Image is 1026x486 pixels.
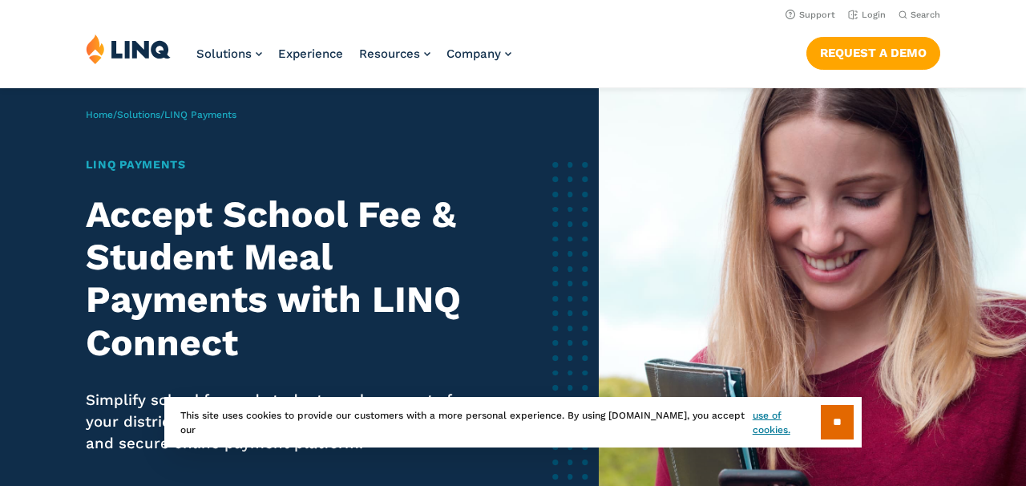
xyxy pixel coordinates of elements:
a: Home [86,109,113,120]
span: Resources [359,47,420,61]
span: / / [86,109,236,120]
a: Resources [359,47,430,61]
a: Company [446,47,511,61]
a: Support [786,10,835,20]
span: Solutions [196,47,252,61]
span: LINQ Payments [164,109,236,120]
span: Company [446,47,501,61]
img: LINQ | K‑12 Software [86,34,171,64]
h1: LINQ Payments [86,156,490,173]
a: Request a Demo [806,37,940,69]
a: use of cookies. [753,408,821,437]
a: Experience [278,47,343,61]
p: Simplify school fee and student meal payments for your district’s families with LINQ’s fast, easy... [86,390,490,454]
a: Login [848,10,886,20]
a: Solutions [117,109,160,120]
h2: Accept School Fee & Student Meal Payments with LINQ Connect [86,193,490,364]
button: Open Search Bar [899,9,940,21]
div: This site uses cookies to provide our customers with a more personal experience. By using [DOMAIN... [164,397,862,448]
span: Search [911,10,940,20]
nav: Primary Navigation [196,34,511,87]
nav: Button Navigation [806,34,940,69]
a: Solutions [196,47,262,61]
